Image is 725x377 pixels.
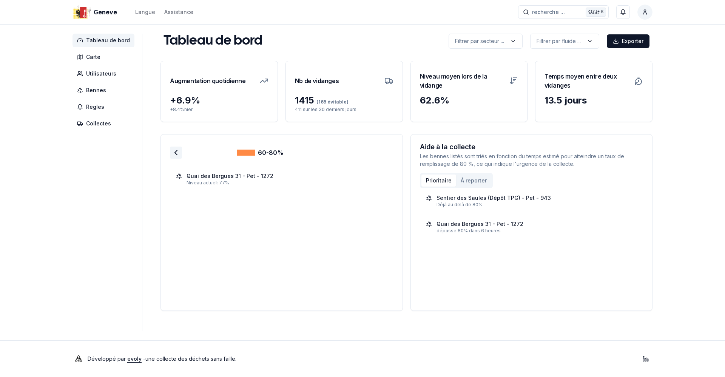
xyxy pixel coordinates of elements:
[72,50,137,64] a: Carte
[86,53,100,61] span: Carte
[456,175,491,187] button: À reporter
[86,37,130,44] span: Tableau de bord
[170,107,268,113] p: + 8.4 % hier
[237,148,284,157] div: 60-80%
[72,34,137,47] a: Tableau de bord
[437,228,630,234] div: dépasse 80% dans 6 heures
[72,3,91,21] img: Geneve Logo
[135,8,155,16] div: Langue
[420,153,643,168] p: Les bennes listés sont triés en fonction du temps estimé pour atteindre un taux de remplissage de...
[420,144,643,150] h3: Aide à la collecte
[437,220,523,228] div: Quai des Bergues 31 - Pet - 1272
[164,34,262,49] h1: Tableau de bord
[187,172,273,180] div: Quai des Bergues 31 - Pet - 1272
[127,355,142,362] a: evoly
[72,100,137,114] a: Règles
[426,194,630,208] a: Sentier des Saules (Dépôt TPG) - Pet - 943Déjà au delà de 80%
[164,8,193,17] a: Assistance
[88,354,236,364] p: Développé par - une collecte des déchets sans faille .
[94,8,117,17] span: Geneve
[295,70,339,91] h3: Nb de vidanges
[420,94,518,107] div: 62.6 %
[449,34,523,49] button: label
[86,70,116,77] span: Utilisateurs
[532,8,565,16] span: recherche ...
[135,8,155,17] button: Langue
[86,103,104,111] span: Règles
[176,172,380,186] a: Quai des Bergues 31 - Pet - 1272Niveau actuel: 77%
[518,5,609,19] button: recherche ...Ctrl+K
[314,99,349,105] span: (165 évitable)
[72,83,137,97] a: Bennes
[295,94,393,107] div: 1415
[72,67,137,80] a: Utilisateurs
[72,117,137,130] a: Collectes
[170,70,245,91] h3: Augmentation quotidienne
[437,194,551,202] div: Sentier des Saules (Dépôt TPG) - Pet - 943
[545,94,643,107] div: 13.5 jours
[607,34,649,48] button: Exporter
[295,107,393,113] p: 411 sur les 30 derniers jours
[455,37,504,45] p: Filtrer par secteur ...
[437,202,630,208] div: Déjà au delà de 80%
[86,87,106,94] span: Bennes
[545,70,629,91] h3: Temps moyen entre deux vidanges
[187,180,380,186] div: Niveau actuel: 77%
[426,220,630,234] a: Quai des Bergues 31 - Pet - 1272dépasse 80% dans 6 heures
[530,34,599,49] button: label
[86,120,111,127] span: Collectes
[72,353,85,365] img: Evoly Logo
[420,70,505,91] h3: Niveau moyen lors de la vidange
[72,8,120,17] a: Geneve
[170,94,268,107] div: + 6.9 %
[537,37,581,45] p: Filtrer par fluide ...
[421,175,456,187] button: Prioritaire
